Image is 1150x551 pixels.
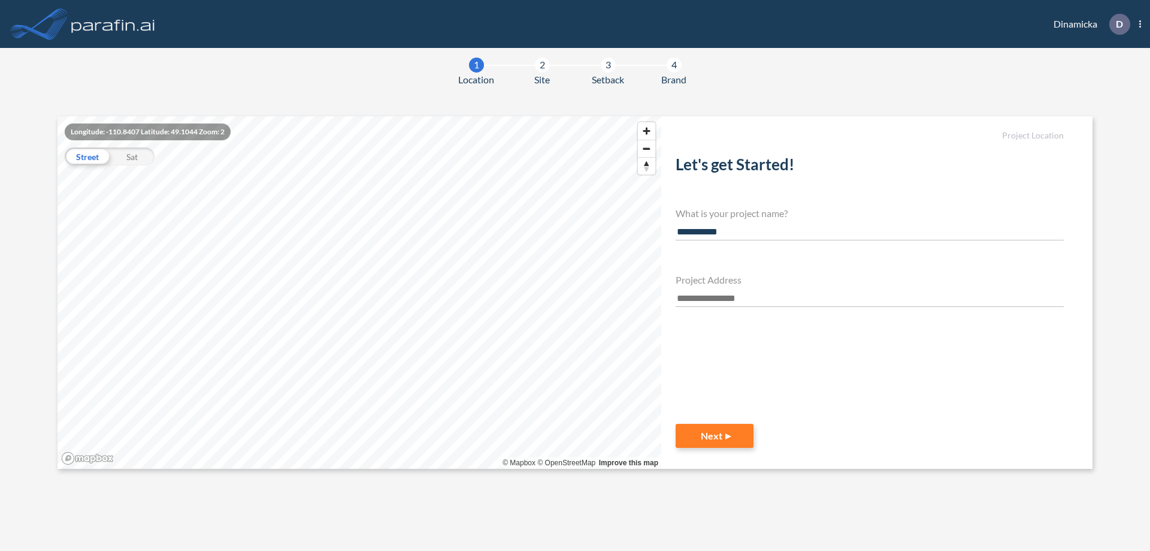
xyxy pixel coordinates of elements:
button: Reset bearing to north [638,157,655,174]
div: Sat [110,147,155,165]
div: 3 [601,58,616,73]
h2: Let's get Started! [676,155,1064,179]
div: Dinamicka [1036,14,1141,35]
h5: Project Location [676,131,1064,141]
span: Site [534,73,550,87]
h4: Project Address [676,274,1064,285]
div: 2 [535,58,550,73]
div: 4 [667,58,682,73]
button: Next [676,424,753,448]
button: Zoom out [638,140,655,157]
a: OpenStreetMap [537,459,595,467]
a: Improve this map [599,459,658,467]
span: Brand [661,73,686,87]
div: Longitude: -110.8407 Latitude: 49.1044 Zoom: 2 [65,124,231,140]
canvas: Map [57,116,661,469]
div: Street [65,147,110,165]
p: D [1116,19,1123,29]
a: Mapbox [503,459,535,467]
span: Location [458,73,494,87]
button: Zoom in [638,122,655,140]
a: Mapbox homepage [61,451,114,465]
span: Setback [592,73,624,87]
span: Reset bearing to north [638,158,655,174]
h4: What is your project name? [676,207,1064,219]
img: logo [69,12,158,36]
div: 1 [469,58,484,73]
